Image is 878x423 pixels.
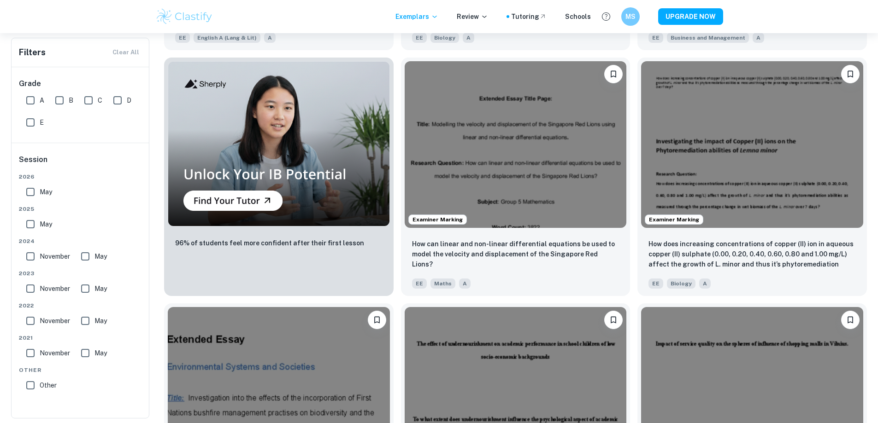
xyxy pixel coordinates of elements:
[19,46,46,59] h6: Filters
[430,278,455,289] span: Maths
[40,251,70,261] span: November
[40,117,44,127] span: E
[155,7,214,26] img: Clastify logo
[40,380,57,390] span: Other
[565,12,591,22] a: Schools
[19,366,142,374] span: Other
[841,311,860,329] button: Bookmark
[658,8,723,25] button: UPGRADE NOW
[645,215,703,224] span: Examiner Marking
[511,12,547,22] a: Tutoring
[667,33,749,43] span: Business and Management
[604,65,623,83] button: Bookmark
[19,334,142,342] span: 2021
[641,61,863,227] img: Biology EE example thumbnail: How does increasing concentrations of co
[19,237,142,245] span: 2024
[69,95,73,105] span: B
[621,7,640,26] button: MS
[94,251,107,261] span: May
[40,316,70,326] span: November
[168,61,390,226] img: Thumbnail
[94,316,107,326] span: May
[40,348,70,358] span: November
[194,33,260,43] span: English A (Lang & Lit)
[699,278,711,289] span: A
[604,311,623,329] button: Bookmark
[409,215,466,224] span: Examiner Marking
[19,301,142,310] span: 2022
[463,33,474,43] span: A
[598,9,614,24] button: Help and Feedback
[19,269,142,278] span: 2023
[841,65,860,83] button: Bookmark
[667,278,695,289] span: Biology
[405,61,627,227] img: Maths EE example thumbnail: How can linear and non-linear differenti
[395,12,438,22] p: Exemplars
[648,278,663,289] span: EE
[430,33,459,43] span: Biology
[19,78,142,89] h6: Grade
[175,238,364,248] p: 96% of students feel more confident after their first lesson
[648,239,856,270] p: How does increasing concentrations of copper (II) ion in aqueous copper (II) sulphate (0.00, 0.20...
[40,284,70,294] span: November
[412,33,427,43] span: EE
[94,348,107,358] span: May
[40,95,44,105] span: A
[412,239,619,269] p: How can linear and non-linear differential equations be used to model the velocity and displaceme...
[625,12,636,22] h6: MS
[19,205,142,213] span: 2025
[753,33,764,43] span: A
[164,58,394,296] a: Thumbnail96% of students feel more confident after their first lesson
[457,12,488,22] p: Review
[648,33,663,43] span: EE
[40,219,52,229] span: May
[264,33,276,43] span: A
[637,58,867,296] a: Examiner MarkingBookmarkHow does increasing concentrations of copper (II) ion in aqueous copper (...
[175,33,190,43] span: EE
[19,154,142,173] h6: Session
[40,187,52,197] span: May
[98,95,102,105] span: C
[127,95,131,105] span: D
[19,173,142,181] span: 2026
[401,58,631,296] a: Examiner MarkingBookmarkHow can linear and non-linear differential equations be used to model the...
[459,278,471,289] span: A
[94,284,107,294] span: May
[368,311,386,329] button: Bookmark
[412,278,427,289] span: EE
